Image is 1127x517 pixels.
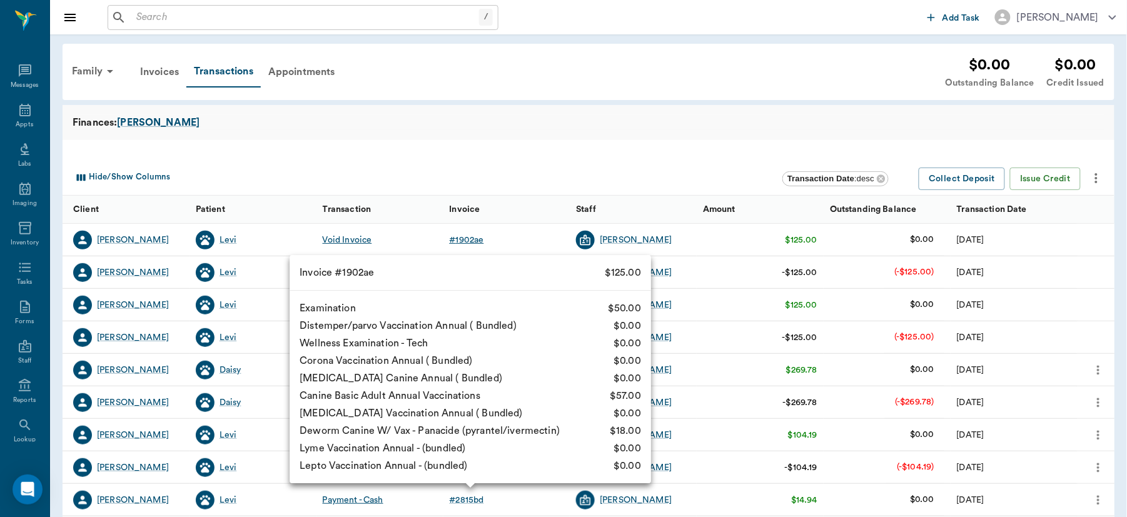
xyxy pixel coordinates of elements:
[220,494,237,506] div: Levi
[63,196,190,224] div: Client
[186,56,261,88] a: Transactions
[824,196,951,224] div: Outstanding Balance
[1088,359,1108,381] button: more
[300,388,480,403] span: Canine Basic Adult Annual Vaccinations
[614,353,641,368] span: $0.00
[220,396,241,409] a: Daisy
[614,406,641,421] span: $0.00
[782,331,817,344] div: -$125.00
[786,364,817,376] div: $269.78
[786,234,817,246] div: $125.00
[788,429,817,441] div: $104.19
[945,76,1034,90] div: Outstanding Balance
[951,196,1078,224] div: Transaction Date
[316,196,443,224] div: Transaction
[1010,168,1081,191] button: Issue Credit
[323,192,371,227] div: Transaction
[900,418,944,451] td: $0.00
[16,120,33,129] div: Appts
[97,461,169,474] a: [PERSON_NAME]
[786,299,817,311] div: $125.00
[1086,168,1107,189] button: more
[117,115,200,130] div: [PERSON_NAME]
[323,234,372,246] div: Void Invoice
[922,6,985,29] button: Add Task
[608,301,641,316] span: $50.00
[900,223,944,256] td: $0.00
[97,299,169,311] div: [PERSON_NAME]
[97,396,169,409] a: [PERSON_NAME]
[614,318,641,333] span: $0.00
[1088,457,1108,478] button: more
[300,441,465,456] span: Lyme Vaccination Annual - (bundled)
[11,238,39,248] div: Inventory
[300,458,467,473] span: Lepto Vaccination Annual - (bundled)
[97,364,169,376] a: [PERSON_NAME]
[614,458,641,473] span: $0.00
[605,265,641,280] span: $125.00
[73,115,117,130] span: Finances:
[220,331,237,344] a: Levi
[600,234,672,246] div: [PERSON_NAME]
[782,171,889,186] div: Transaction Date:desc
[900,353,944,386] td: $0.00
[14,435,36,444] div: Lookup
[18,356,31,366] div: Staff
[220,364,241,376] a: Daisy
[787,174,854,183] b: Transaction Date
[614,336,641,351] span: $0.00
[570,196,697,224] div: Staff
[800,201,817,218] button: Sort
[220,266,237,279] a: Levi
[791,494,817,506] div: $14.94
[884,321,944,354] td: (-$125.00)
[450,234,489,246] a: #1902ae
[450,234,484,246] div: # 1902ae
[610,423,641,438] span: $18.00
[220,234,237,246] a: Levi
[600,494,672,506] a: [PERSON_NAME]
[900,483,944,516] td: $0.00
[166,201,183,218] button: Sort
[196,192,225,227] div: Patient
[957,364,984,376] div: 09/27/23
[957,396,984,409] div: 09/27/23
[985,6,1126,29] button: [PERSON_NAME]
[787,174,874,183] span: : desc
[300,336,428,351] span: Wellness Examination - Tech
[450,494,489,506] a: #2815bd
[957,234,984,246] div: 09/04/25
[479,9,493,26] div: /
[220,461,237,474] a: Levi
[11,81,39,90] div: Messages
[300,301,356,316] span: Examination
[220,429,237,441] a: Levi
[610,388,641,403] span: $57.00
[957,299,984,311] div: 09/04/25
[323,494,383,506] div: Payment - Cash
[261,57,343,87] a: Appointments
[450,192,480,227] div: Invoice
[576,192,596,227] div: Staff
[884,256,944,289] td: (-$125.00)
[420,201,437,218] button: Sort
[957,429,984,441] div: 05/31/23
[220,299,237,311] a: Levi
[785,461,817,474] div: -$104.19
[300,406,523,421] span: [MEDICAL_DATA] Vaccination Annual ( Bundled)
[97,429,169,441] a: [PERSON_NAME]
[97,331,169,344] a: [PERSON_NAME]
[97,234,169,246] a: [PERSON_NAME]
[300,318,517,333] span: Distemper/parvo Vaccination Annual ( Bundled)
